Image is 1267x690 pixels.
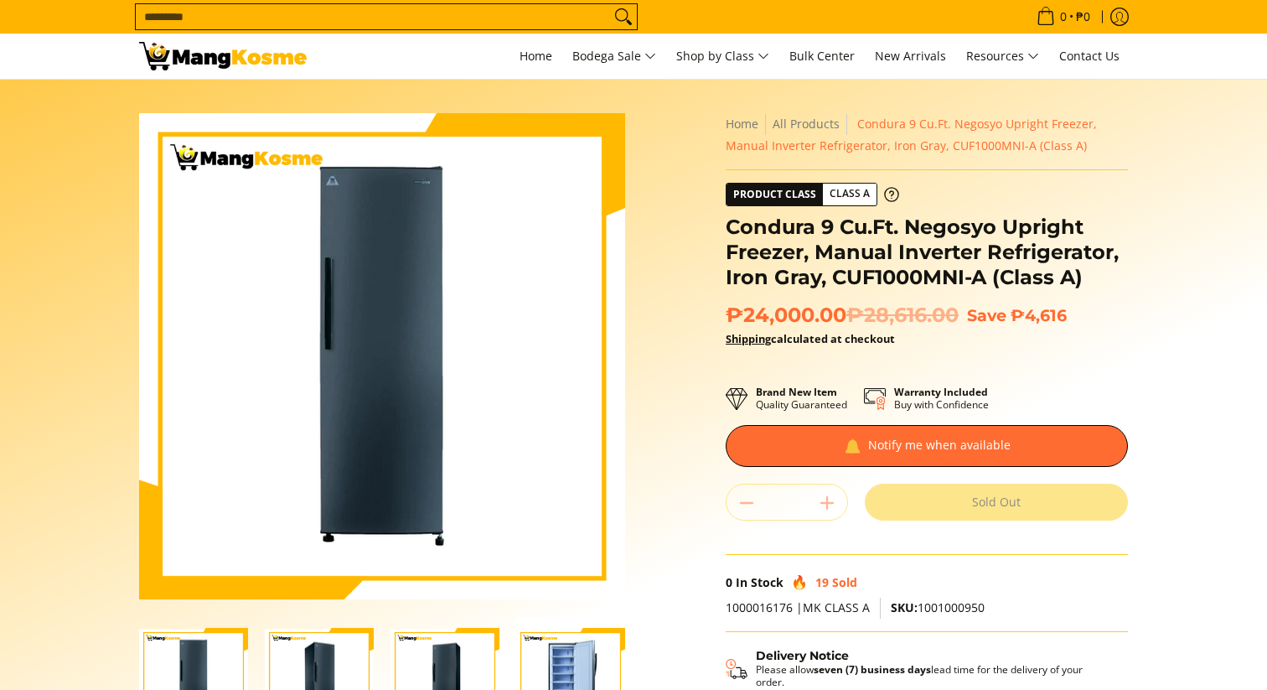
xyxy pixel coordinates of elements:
a: New Arrivals [866,34,954,79]
span: Product Class [727,184,823,205]
strong: Warranty Included [894,385,988,399]
span: Contact Us [1059,48,1120,64]
nav: Breadcrumbs [726,113,1128,157]
span: Bodega Sale [572,46,656,67]
button: Shipping & Delivery [726,649,1111,689]
span: Shop by Class [676,46,769,67]
span: Save [967,305,1006,325]
strong: calculated at checkout [726,331,895,346]
span: Class A [823,184,877,205]
img: Condura 9 Cu.Ft. Negosyo Upright Freezer, Manual Inverter Refrigerator | Mang Kosme [139,42,307,70]
span: Resources [966,46,1039,67]
a: Shipping [726,331,771,346]
span: 0 [1058,11,1069,23]
a: Home [726,116,758,132]
p: Buy with Confidence [894,386,989,411]
span: Bulk Center [789,48,855,64]
strong: seven (7) business days [814,662,931,677]
a: All Products [773,116,840,132]
p: Please allow lead time for the delivery of your order. [756,663,1111,688]
a: Home [511,34,561,79]
nav: Main Menu [323,34,1128,79]
span: In Stock [736,574,783,590]
span: 0 [726,574,732,590]
span: Home [520,48,552,64]
strong: Delivery Notice [756,648,849,663]
a: Bulk Center [781,34,863,79]
a: Shop by Class [668,34,778,79]
span: ₱24,000.00 [726,303,959,328]
span: Sold [832,574,857,590]
a: Bodega Sale [564,34,665,79]
span: ₱4,616 [1011,305,1067,325]
p: Quality Guaranteed [756,386,847,411]
img: Condura 9 Cu.Ft. Negosyo Upright Freezer, Manual Inverter Refrigerator, Iron Gray, CUF1000MNI-A (... [139,119,625,594]
a: Contact Us [1051,34,1128,79]
del: ₱28,616.00 [846,303,959,328]
button: Search [610,4,637,29]
a: Resources [958,34,1047,79]
span: ₱0 [1073,11,1093,23]
span: 1001000950 [891,599,985,615]
span: New Arrivals [875,48,946,64]
span: SKU: [891,599,918,615]
span: 1000016176 |MK CLASS A [726,599,870,615]
strong: Brand New Item [756,385,837,399]
span: Condura 9 Cu.Ft. Negosyo Upright Freezer, Manual Inverter Refrigerator, Iron Gray, CUF1000MNI-A (... [726,116,1097,153]
span: 19 [815,574,829,590]
a: Product Class Class A [726,183,899,206]
h1: Condura 9 Cu.Ft. Negosyo Upright Freezer, Manual Inverter Refrigerator, Iron Gray, CUF1000MNI-A (... [726,215,1128,290]
span: • [1032,8,1095,26]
